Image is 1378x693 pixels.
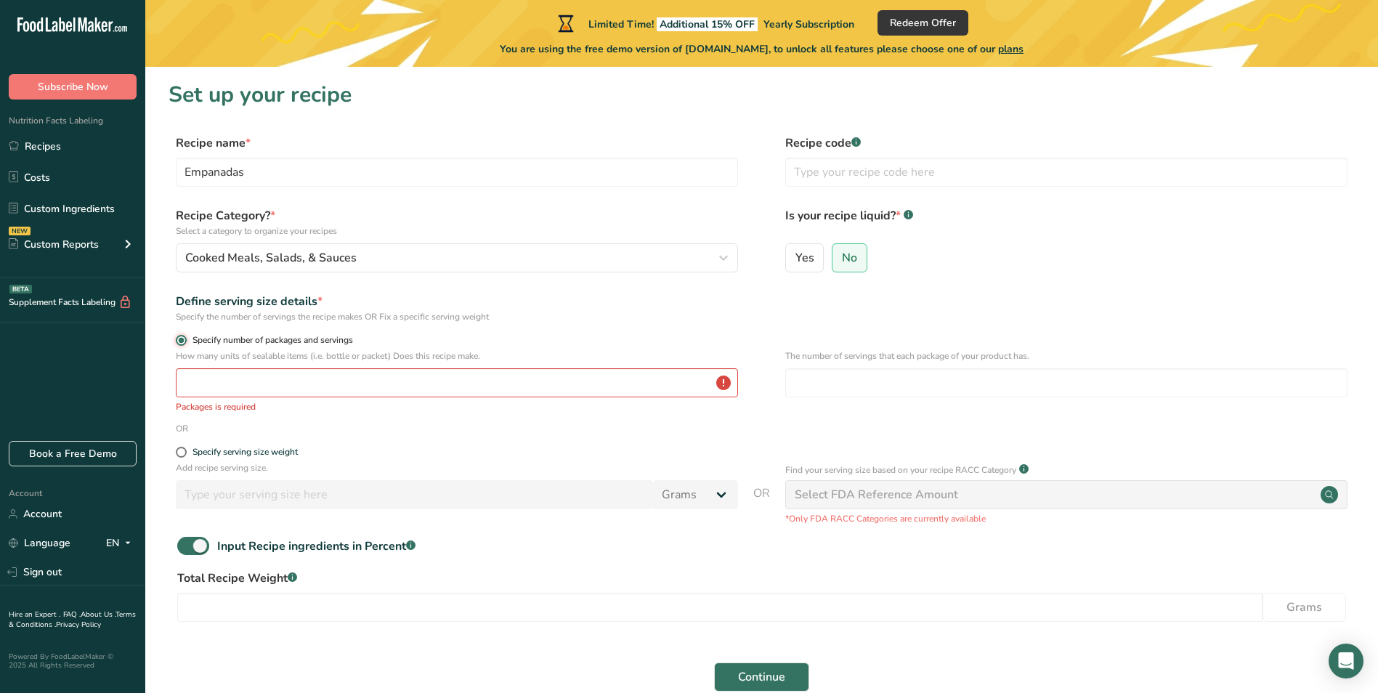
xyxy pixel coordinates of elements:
[63,609,81,620] a: FAQ .
[176,224,738,238] p: Select a category to organize your recipes
[176,480,653,509] input: Type your serving size here
[9,441,137,466] a: Book a Free Demo
[998,42,1024,56] span: plans
[176,461,738,474] p: Add recipe serving size.
[176,243,738,272] button: Cooked Meals, Salads, & Sauces
[106,535,137,552] div: EN
[657,17,758,31] span: Additional 15% OFF
[9,285,32,293] div: BETA
[177,570,1346,587] label: Total Recipe Weight
[9,74,137,100] button: Subscribe Now
[795,486,958,503] div: Select FDA Reference Amount
[1263,593,1346,622] button: Grams
[878,10,968,36] button: Redeem Offer
[176,422,188,435] div: OR
[9,609,136,630] a: Terms & Conditions .
[185,249,357,267] span: Cooked Meals, Salads, & Sauces
[795,251,814,265] span: Yes
[500,41,1024,57] span: You are using the free demo version of [DOMAIN_NAME], to unlock all features please choose one of...
[176,158,738,187] input: Type your recipe name here
[9,652,137,670] div: Powered By FoodLabelMaker © 2025 All Rights Reserved
[9,609,60,620] a: Hire an Expert .
[176,310,738,323] div: Specify the number of servings the recipe makes OR Fix a specific serving weight
[785,512,1347,525] p: *Only FDA RACC Categories are currently available
[785,463,1016,477] p: Find your serving size based on your recipe RACC Category
[81,609,115,620] a: About Us .
[192,447,298,458] div: Specify serving size weight
[890,15,956,31] span: Redeem Offer
[785,207,1347,238] label: Is your recipe liquid?
[785,134,1347,152] label: Recipe code
[9,237,99,252] div: Custom Reports
[842,251,857,265] span: No
[753,485,770,525] span: OR
[176,207,738,238] label: Recipe Category?
[9,530,70,556] a: Language
[56,620,101,630] a: Privacy Policy
[176,134,738,152] label: Recipe name
[1329,644,1363,678] div: Open Intercom Messenger
[785,158,1347,187] input: Type your recipe code here
[176,400,738,413] p: Packages is required
[38,79,108,94] span: Subscribe Now
[217,538,416,555] div: Input Recipe ingredients in Percent
[763,17,854,31] span: Yearly Subscription
[714,662,809,692] button: Continue
[1286,599,1322,616] span: Grams
[785,349,1347,362] p: The number of servings that each package of your product has.
[738,668,785,686] span: Continue
[187,335,353,346] span: Specify number of packages and servings
[169,78,1355,111] h1: Set up your recipe
[9,227,31,235] div: NEW
[176,293,738,310] div: Define serving size details
[555,15,854,32] div: Limited Time!
[176,349,738,362] p: How many units of sealable items (i.e. bottle or packet) Does this recipe make.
